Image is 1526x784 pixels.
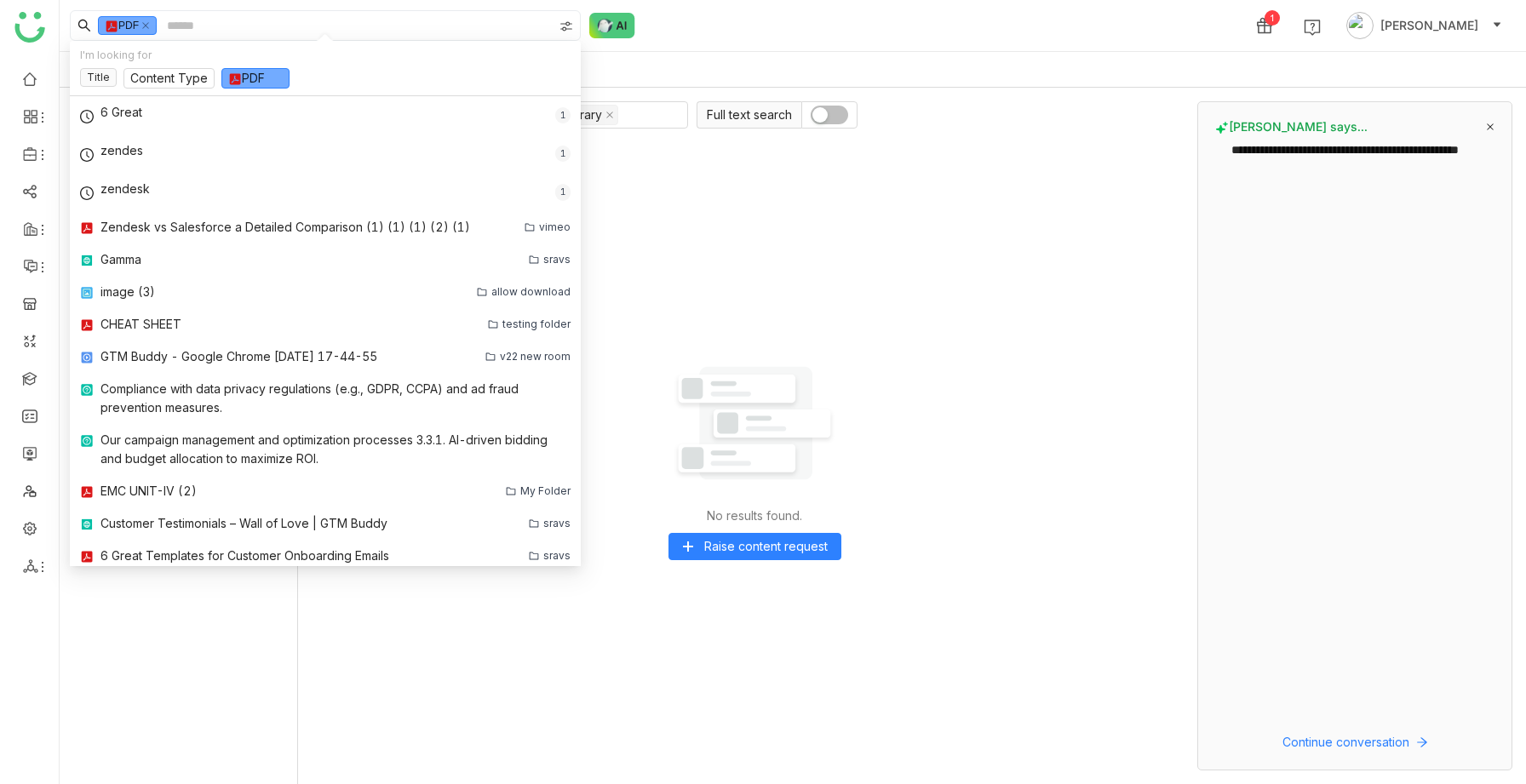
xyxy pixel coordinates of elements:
[70,276,581,308] a: image (3)allow download
[80,48,571,64] div: I'm looking for
[502,316,571,333] div: testing folder
[1380,16,1478,35] span: [PERSON_NAME]
[80,286,94,300] img: png.svg
[80,383,94,397] img: objections.svg
[80,68,117,87] nz-tag: Title
[668,533,841,560] button: Raise content request
[80,221,94,235] img: pdf.svg
[556,105,618,125] nz-select-item: Library
[80,550,94,564] img: pdf.svg
[100,514,387,533] div: Customer Testimonials – Wall of Love | GTM Buddy
[80,434,94,448] img: objections.svg
[70,540,581,572] a: 6 Great Templates for Customer Onboarding Emailssravs
[1215,732,1494,753] button: Continue conversation
[100,141,143,160] div: zendes
[80,254,94,267] img: article.svg
[100,180,150,198] div: zendesk
[100,347,377,366] div: GTM Buddy - Google Chrome [DATE] 17-44-55
[500,348,571,365] div: v22 new room
[555,146,571,163] div: 1
[80,318,94,332] img: pdf.svg
[555,184,571,201] div: 1
[543,547,571,564] div: sravs
[1265,10,1280,26] div: 1
[1215,119,1368,134] span: [PERSON_NAME] says...
[70,507,581,540] a: Customer Testimonials – Wall of Love | GTM Buddysravs
[564,106,602,124] div: Library
[543,251,571,268] div: sravs
[80,518,94,531] img: article.svg
[1304,19,1321,36] img: help.svg
[70,211,581,243] a: Zendesk vs Salesforce a Detailed Comparison (1) (1) (1) (2) (1)vimeo
[697,101,801,129] span: Full text search
[100,482,197,501] div: EMC UNIT-IV (2)
[98,16,157,35] nz-tag: PDF
[100,250,141,269] div: Gamma
[228,69,283,88] nz-select-item: PDF
[80,351,94,364] img: mp4.svg
[539,219,571,236] div: vimeo
[100,103,142,122] div: 6 Great
[70,243,581,276] a: Gammasravs
[543,515,571,532] div: sravs
[589,13,635,38] img: ask-buddy-normal.svg
[228,72,242,86] img: pdf.svg
[14,12,45,43] img: logo
[704,537,828,556] span: Raise content request
[100,547,389,565] div: 6 Great Templates for Customer Onboarding Emails
[520,483,571,500] div: My Folder
[100,380,558,417] div: Compliance with data privacy regulations (e.g., GDPR, CCPA) and ad fraud prevention measures.
[100,315,181,334] div: CHEAT SHEET
[1346,12,1374,39] img: avatar
[555,107,571,124] div: 1
[70,424,581,475] a: Our campaign management and optimization processes 3.3.1. AI-driven bidding and budget allocation...
[1215,121,1229,134] img: buddy-says
[80,485,94,499] img: pdf.svg
[491,283,571,300] div: allow download
[70,475,581,507] a: EMC UNIT-IV (2)My Folder
[1343,12,1506,39] button: [PERSON_NAME]
[100,218,470,237] div: Zendesk vs Salesforce a Detailed Comparison (1) (1) (1) (2) (1)
[707,508,802,523] div: No results found.
[105,20,118,33] img: pdf.svg
[100,283,155,301] div: image (3)
[1282,733,1409,752] span: Continue conversation
[70,308,581,340] a: CHEAT SHEETtesting folder
[70,340,581,373] a: GTM Buddy - Google Chrome [DATE] 17-44-55v22 new room
[669,338,840,508] img: No results found.
[70,373,581,424] a: Compliance with data privacy regulations (e.g., GDPR, CCPA) and ad fraud prevention measures.
[100,431,558,468] div: Our campaign management and optimization processes 3.3.1. AI-driven bidding and budget allocation...
[559,20,573,33] img: search-type.svg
